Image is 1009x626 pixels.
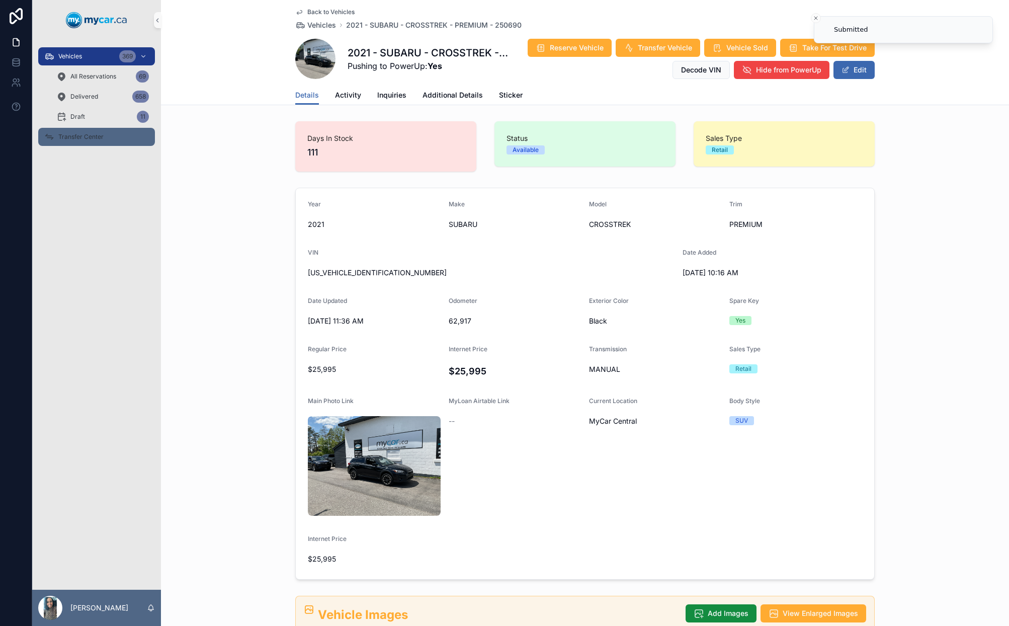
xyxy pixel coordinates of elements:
[348,46,509,60] h1: 2021 - SUBARU - CROSSTREK - PREMIUM - 250690
[32,40,161,159] div: scrollable content
[295,86,319,105] a: Details
[729,397,760,405] span: Body Style
[307,20,336,30] span: Vehicles
[528,39,612,57] button: Reserve Vehicle
[499,86,523,106] a: Sticker
[507,133,663,143] span: Status
[308,397,354,405] span: Main Photo Link
[449,219,581,229] span: SUBARU
[377,90,406,100] span: Inquiries
[734,61,829,79] button: Hide from PowerUp
[38,128,155,146] a: Transfer Center
[761,604,866,622] button: View Enlarged Images
[70,603,128,613] p: [PERSON_NAME]
[58,133,104,141] span: Transfer Center
[735,364,751,373] div: Retail
[499,90,523,100] span: Sticker
[681,65,721,75] span: Decode VIN
[308,416,441,516] img: uc
[783,608,858,618] span: View Enlarged Images
[513,145,539,154] div: Available
[423,90,483,100] span: Additional Details
[729,297,759,304] span: Spare Key
[307,133,464,143] span: Days In Stock
[550,43,604,53] span: Reserve Vehicle
[449,200,465,208] span: Make
[589,316,721,326] span: Black
[683,268,815,278] span: [DATE] 10:16 AM
[735,416,748,425] div: SUV
[70,113,85,121] span: Draft
[449,345,487,353] span: Internet Price
[449,297,477,304] span: Odometer
[423,86,483,106] a: Additional Details
[50,108,155,126] a: Draft11
[449,316,581,326] span: 62,917
[318,606,678,623] h2: Vehicle Images
[307,145,464,160] span: 111
[428,61,442,71] strong: Yes
[589,397,637,405] span: Current Location
[308,345,347,353] span: Regular Price
[589,219,721,229] span: CROSSTREK
[38,47,155,65] a: Vehicles369
[726,43,768,53] span: Vehicle Sold
[295,90,319,100] span: Details
[638,43,692,53] span: Transfer Vehicle
[780,39,875,57] button: Take For Test Drive
[70,72,116,81] span: All Reservations
[589,364,721,374] span: MANUAL
[308,219,441,229] span: 2021
[589,416,637,426] span: MyCar Central
[70,93,98,101] span: Delivered
[308,554,441,564] span: $25,995
[137,111,149,123] div: 11
[50,88,155,106] a: Delivered658
[729,219,862,229] span: PREMIUM
[335,90,361,100] span: Activity
[449,416,455,426] span: --
[308,268,675,278] span: [US_VEHICLE_IDENTIFICATION_NUMBER]
[811,13,821,23] button: Close toast
[616,39,700,57] button: Transfer Vehicle
[712,145,728,154] div: Retail
[686,604,756,622] button: Add Images
[672,61,730,79] button: Decode VIN
[449,364,581,378] h4: $25,995
[449,397,510,405] span: MyLoan Airtable Link
[706,133,863,143] span: Sales Type
[802,43,867,53] span: Take For Test Drive
[308,249,318,256] span: VIN
[833,61,875,79] button: Edit
[335,86,361,106] a: Activity
[377,86,406,106] a: Inquiries
[704,39,776,57] button: Vehicle Sold
[729,345,761,353] span: Sales Type
[295,20,336,30] a: Vehicles
[295,8,355,16] a: Back to Vehicles
[308,297,347,304] span: Date Updated
[66,12,127,28] img: App logo
[589,200,607,208] span: Model
[756,65,821,75] span: Hide from PowerUp
[834,25,868,35] div: Submitted
[589,297,629,304] span: Exterior Color
[589,345,627,353] span: Transmission
[308,535,347,542] span: Internet Price
[346,20,522,30] a: 2021 - SUBARU - CROSSTREK - PREMIUM - 250690
[132,91,149,103] div: 658
[708,608,748,618] span: Add Images
[58,52,82,60] span: Vehicles
[308,200,321,208] span: Year
[683,249,716,256] span: Date Added
[50,67,155,86] a: All Reservations69
[119,50,136,62] div: 369
[136,70,149,83] div: 69
[729,200,742,208] span: Trim
[308,316,441,326] span: [DATE] 11:36 AM
[735,316,745,325] div: Yes
[348,60,509,72] span: Pushing to PowerUp:
[307,8,355,16] span: Back to Vehicles
[308,364,441,374] span: $25,995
